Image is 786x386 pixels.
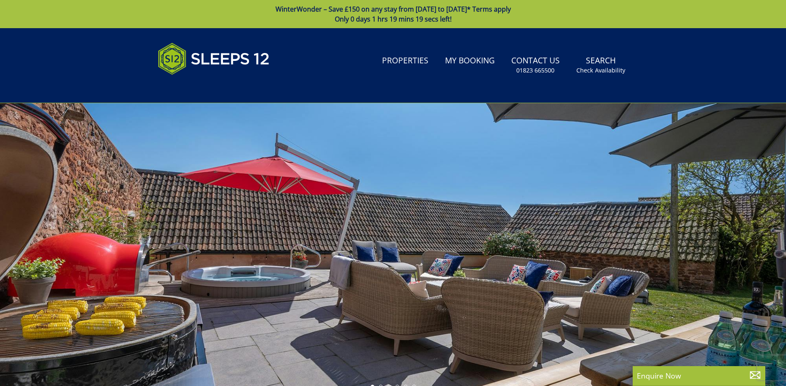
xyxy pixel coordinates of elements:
small: Check Availability [576,66,625,75]
img: Sleeps 12 [158,38,270,80]
a: My Booking [442,52,498,70]
p: Enquire Now [637,370,761,381]
a: Properties [379,52,432,70]
iframe: Customer reviews powered by Trustpilot [154,84,241,92]
a: Contact Us01823 665500 [508,52,563,79]
span: Only 0 days 1 hrs 19 mins 19 secs left! [335,14,452,24]
small: 01823 665500 [516,66,554,75]
a: SearchCheck Availability [573,52,629,79]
